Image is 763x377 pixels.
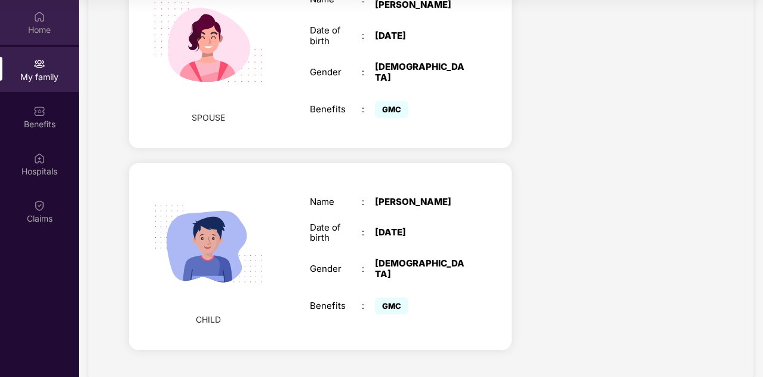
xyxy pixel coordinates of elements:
[33,200,45,212] img: svg+xml;base64,PHN2ZyBpZD0iQ2xhaW0iIHhtbG5zPSJodHRwOi8vd3d3LnczLm9yZy8yMDAwL3N2ZyIgd2lkdGg9IjIwIi...
[362,67,375,78] div: :
[310,222,362,244] div: Date of birth
[375,30,466,41] div: [DATE]
[310,25,362,47] div: Date of birth
[375,227,466,238] div: [DATE]
[196,313,221,326] span: CHILD
[310,301,362,311] div: Benefits
[375,298,408,314] span: GMC
[33,58,45,70] img: svg+xml;base64,PHN2ZyB3aWR0aD0iMjAiIGhlaWdodD0iMjAiIHZpZXdCb3g9IjAgMCAyMCAyMCIgZmlsbD0ibm9uZSIgeG...
[375,197,466,207] div: [PERSON_NAME]
[33,11,45,23] img: svg+xml;base64,PHN2ZyBpZD0iSG9tZSIgeG1sbnM9Imh0dHA6Ly93d3cudzMub3JnLzIwMDAvc3ZnIiB3aWR0aD0iMjAiIG...
[310,67,362,78] div: Gender
[362,104,375,115] div: :
[362,227,375,238] div: :
[362,301,375,311] div: :
[310,197,362,207] div: Name
[310,104,362,115] div: Benefits
[375,62,466,83] div: [DEMOGRAPHIC_DATA]
[362,30,375,41] div: :
[310,263,362,274] div: Gender
[375,258,466,280] div: [DEMOGRAPHIC_DATA]
[33,152,45,164] img: svg+xml;base64,PHN2ZyBpZD0iSG9zcGl0YWxzIiB4bWxucz0iaHR0cDovL3d3dy53My5vcmcvMjAwMC9zdmciIHdpZHRoPS...
[192,111,225,124] span: SPOUSE
[362,263,375,274] div: :
[139,175,277,313] img: svg+xml;base64,PHN2ZyB4bWxucz0iaHR0cDovL3d3dy53My5vcmcvMjAwMC9zdmciIHdpZHRoPSIyMjQiIGhlaWdodD0iMT...
[362,197,375,207] div: :
[33,105,45,117] img: svg+xml;base64,PHN2ZyBpZD0iQmVuZWZpdHMiIHhtbG5zPSJodHRwOi8vd3d3LnczLm9yZy8yMDAwL3N2ZyIgd2lkdGg9Ij...
[375,101,408,118] span: GMC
